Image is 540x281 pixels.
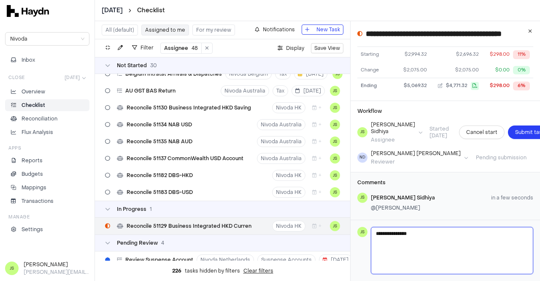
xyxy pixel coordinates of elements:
span: JS [10,265,14,272]
span: JS [333,223,337,229]
button: JS [330,103,340,113]
span: Pending Review [117,240,158,246]
a: Overview [5,86,89,98]
button: Suspense Accounts [257,254,316,265]
div: 11% [513,50,530,59]
span: [PERSON_NAME] Sidhiya [371,194,435,201]
span: 1 [150,206,152,213]
div: $2,994.32 [388,51,427,58]
span: Reconcile 51130 Business Integrated HKD Saving [127,104,251,111]
td: Starting [357,47,384,63]
td: Ending [357,78,384,94]
button: JS[PERSON_NAME] SidhiyaAssignee [357,121,423,143]
span: Inbox [22,56,35,64]
div: [PERSON_NAME] [PERSON_NAME] [371,150,461,157]
button: [DATE] [294,68,327,79]
p: Transactions [22,197,54,205]
span: [DATE] [298,71,324,77]
button: For my review [192,25,235,35]
button: JS [330,170,340,180]
button: Tax [275,68,291,79]
p: Reconciliation [22,115,57,123]
span: AU GST BAS Return [125,87,175,94]
button: Nivoda Australia [257,136,305,147]
span: JS [333,189,337,196]
button: ND[PERSON_NAME] [PERSON_NAME]Reviewer [357,150,468,165]
button: JS [330,153,340,164]
span: JS [333,88,337,94]
button: Assignee48 [161,43,202,53]
p: Settings [22,226,43,233]
a: Reconciliation [5,113,89,125]
button: Nivoda Australia [257,119,305,130]
button: $2,696.32 [434,51,479,58]
div: Assignee [371,136,415,143]
button: $4,771.32 [434,82,479,90]
div: $2,075.00 [388,67,427,74]
button: + [309,221,325,232]
span: JS [360,194,364,201]
span: Save View [314,44,340,52]
h3: Workflow [357,108,382,115]
button: + [309,102,325,113]
span: JS [333,139,337,145]
button: Nivoda HK [272,221,305,232]
button: Nivoda HK [272,102,305,113]
span: Started [DATE] [423,125,456,139]
button: Cancel start [459,125,505,139]
div: $5,069.32 [388,82,427,90]
button: Nivoda Belgium [225,68,272,79]
div: [PERSON_NAME] Sidhiya [371,121,415,135]
a: Settings [5,224,89,235]
a: Mappings [5,182,89,194]
button: Nivoda Australia [221,85,269,96]
span: Notifications [263,25,295,34]
span: 30 [150,62,157,69]
button: [DATE] [319,254,352,265]
span: $4,771.32 [446,82,467,90]
span: Reconcile 51137 CommonWealth USD Account [127,155,243,162]
button: + [309,153,325,164]
span: Filter [140,44,154,52]
p: Checklist [22,101,45,109]
span: JS [333,122,337,128]
div: $298.00 [490,51,510,58]
img: svg+xml,%3c [7,5,49,17]
span: Not Started [117,62,147,69]
a: Transactions [5,195,89,207]
h3: Close [8,74,25,81]
span: JS [333,172,337,179]
h3: [PERSON_NAME] [24,261,89,268]
div: Reviewer [371,158,461,165]
a: Checklist [5,99,89,111]
span: JS [333,105,337,111]
p: Reports [22,157,43,164]
span: 226 [172,267,181,274]
span: Reconcile 51182 DBS-HKD [127,172,193,179]
a: Budgets [5,168,89,180]
button: Nivoda HK [272,187,305,198]
h3: Manage [8,214,30,220]
div: tasks hidden by filters [95,261,350,281]
button: JS [330,120,340,130]
span: Pending submission [469,154,533,161]
button: Clear filters [243,267,273,274]
span: Nivoda [10,33,84,45]
td: Change [357,63,384,78]
h3: Apps [8,145,21,151]
span: [DATE] [295,87,321,94]
button: JS [330,187,340,197]
button: Filter [129,43,157,53]
span: Reconcile 51134 NAB USD [127,121,192,128]
p: Overview [22,88,45,95]
nav: breadcrumb [102,6,165,15]
a: Reports [5,155,89,166]
span: in a few seconds [491,194,533,201]
button: Nivoda Australia [257,153,305,164]
span: Reconcile 51129 Business Integrated HKD Curren [127,223,251,229]
button: + [309,187,325,198]
span: Reconcile 51135 NAB AUD [127,138,192,145]
button: Nivoda Netherlands [197,254,254,265]
a: Checklist [137,6,165,15]
button: [DATE] [61,73,90,82]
